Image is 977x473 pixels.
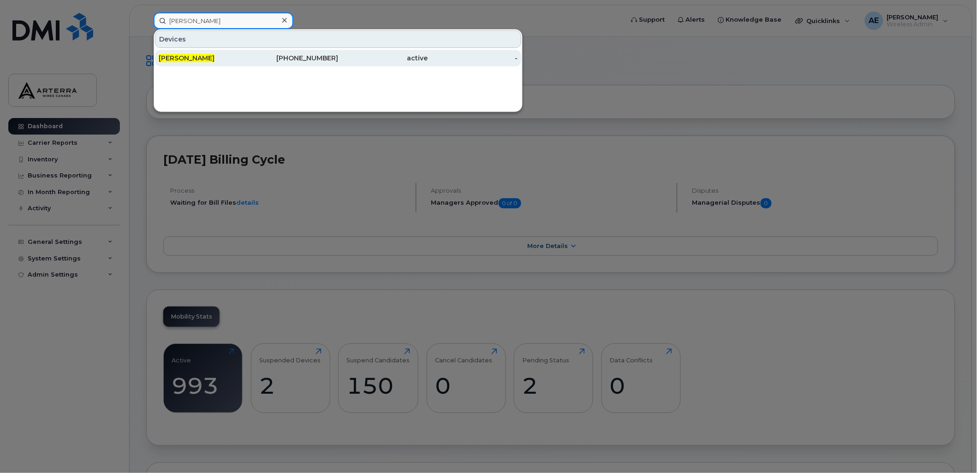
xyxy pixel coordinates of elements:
[155,50,521,66] a: [PERSON_NAME][PHONE_NUMBER]active-
[338,53,428,63] div: active
[155,30,521,48] div: Devices
[428,53,518,63] div: -
[249,53,339,63] div: [PHONE_NUMBER]
[159,54,214,62] span: [PERSON_NAME]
